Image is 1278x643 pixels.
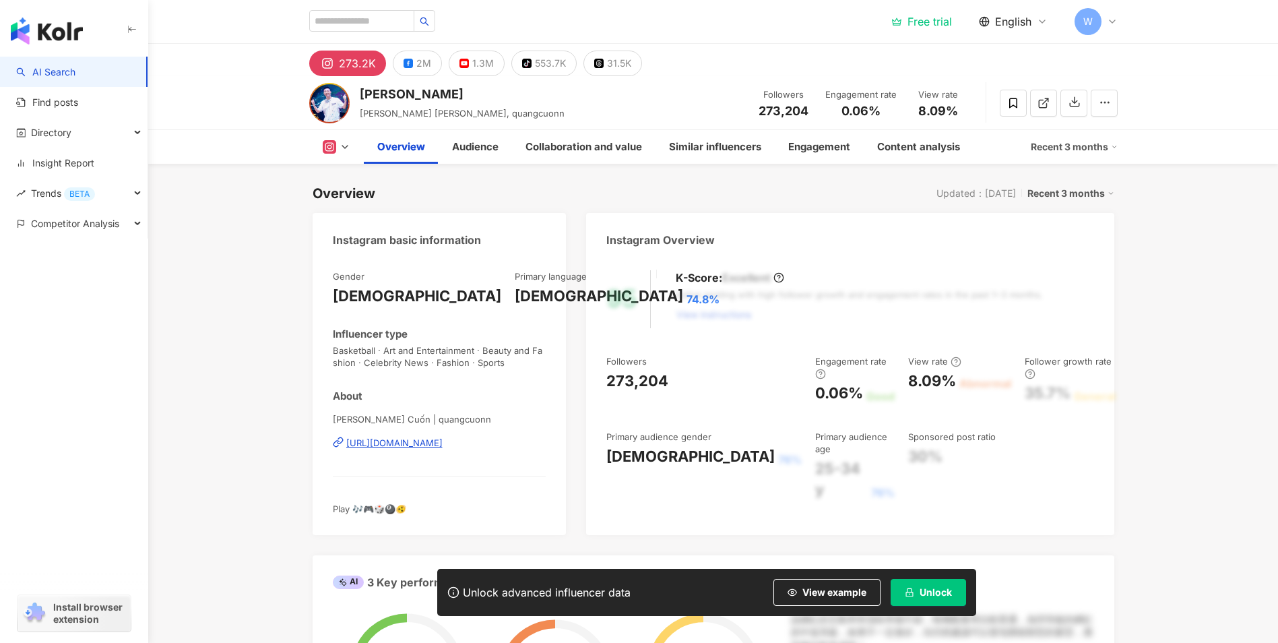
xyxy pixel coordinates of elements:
div: Instagram Overview [606,233,715,247]
button: 553.7K [511,51,577,76]
div: Influencer type [333,327,408,341]
div: Similar influencers [669,139,761,155]
a: chrome extensionInstall browser extension [18,595,131,632]
button: 2M [393,51,442,76]
div: Overview [313,184,375,203]
a: Free trial [891,15,952,28]
div: 31.5K [607,54,631,73]
div: [DEMOGRAPHIC_DATA] [606,446,775,467]
a: searchAI Search [16,65,75,79]
div: Recent 3 months [1027,185,1114,202]
div: 2M [416,54,431,73]
div: Audience [452,139,499,155]
div: [DEMOGRAPHIC_DATA] [515,286,683,307]
div: [DEMOGRAPHIC_DATA] [333,286,501,307]
span: search [420,17,429,26]
img: KOL Avatar [309,83,350,123]
div: Gender [333,270,364,282]
span: Trends [31,178,95,208]
button: View example [773,579,881,606]
div: 553.7K [535,54,566,73]
div: Primary audience gender [606,431,711,443]
div: Overview [377,139,425,155]
div: Follower growth rate [1025,355,1116,380]
div: Sponsored post ratio [908,431,996,443]
div: Collaboration and value [525,139,642,155]
div: About [333,389,362,403]
span: Basketball · Art and Entertainment · Beauty and Fashion · Celebrity News · Fashion · Sports [333,344,546,369]
span: 74.8% [686,292,720,307]
div: K-Score : [676,270,784,285]
div: Primary audience age [815,431,895,455]
div: 8.09% [908,371,956,392]
span: [PERSON_NAME] Cuốn | quangcuonn [333,413,546,425]
div: Content analysis [877,139,960,155]
span: Play 🎶🎮🎲🎱🫨 [333,503,406,514]
div: 273,204 [606,371,668,392]
img: chrome extension [22,603,47,624]
span: Install browser extension [53,601,127,625]
button: 1.3M [449,51,505,76]
span: 0.06% [841,104,881,118]
div: [URL][DOMAIN_NAME] [346,437,443,449]
div: Followers [606,355,647,367]
div: 1.3M [472,54,494,73]
div: Unlock advanced influencer data [463,586,631,599]
span: View example [802,587,866,598]
span: lock [905,588,914,597]
span: Unlock [920,587,952,598]
div: [PERSON_NAME] [360,86,565,102]
div: Instagram basic information [333,233,481,247]
div: Engagement [788,139,850,155]
div: View rate [913,88,964,102]
span: Directory [31,117,71,148]
div: Recent 3 months [1031,136,1118,158]
button: 31.5K [583,51,642,76]
span: Competitor Analysis [31,208,119,239]
div: 0.06% [815,383,863,404]
div: Primary language [515,270,587,282]
button: 273.2K [309,51,386,76]
span: 8.09% [918,104,958,118]
a: Find posts [16,96,78,109]
div: Engagement rate [825,88,897,102]
div: BETA [64,187,95,201]
div: Followers [758,88,809,102]
span: W [1083,14,1093,29]
a: Insight Report [16,156,94,170]
img: logo [11,18,83,44]
div: 273.2K [339,54,376,73]
a: [URL][DOMAIN_NAME] [333,437,546,449]
div: View rate [908,355,961,367]
div: Engagement rate [815,355,895,380]
span: English [995,14,1031,29]
span: [PERSON_NAME] [PERSON_NAME], quangcuonn [360,108,565,119]
span: rise [16,189,26,198]
span: 273,204 [759,104,808,118]
button: Unlock [891,579,966,606]
div: Updated：[DATE] [936,188,1016,199]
